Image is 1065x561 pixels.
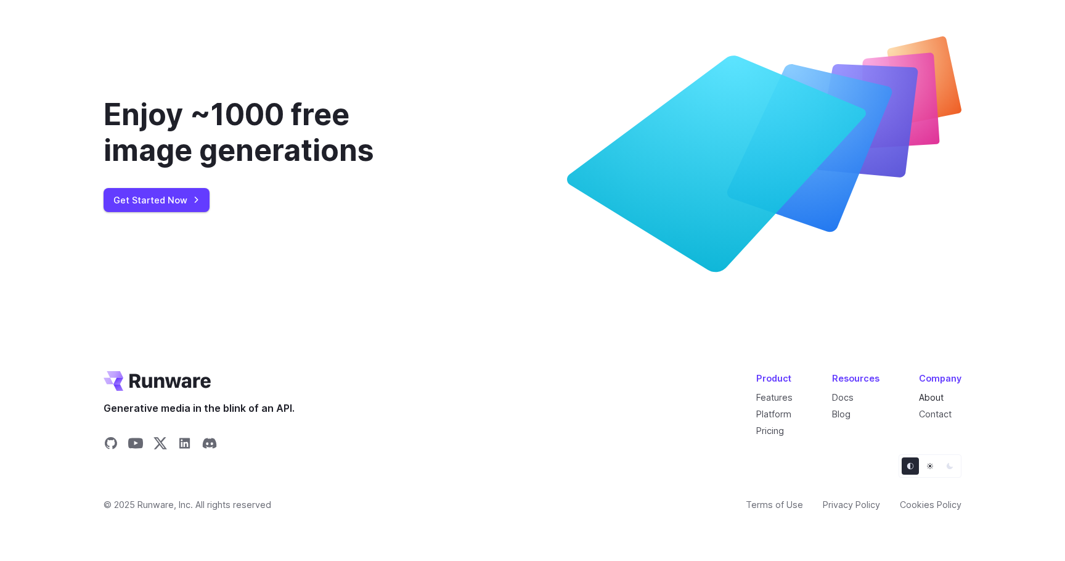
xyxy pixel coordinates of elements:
div: Resources [832,371,879,385]
a: Share on X [153,436,168,454]
span: Generative media in the blink of an API. [104,401,295,417]
a: Platform [756,409,791,419]
a: Get Started Now [104,188,210,212]
a: Docs [832,392,854,403]
a: Share on LinkedIn [177,436,192,454]
a: Share on Discord [202,436,217,454]
a: Share on GitHub [104,436,118,454]
div: Product [756,371,793,385]
a: Privacy Policy [823,498,880,512]
a: Contact [919,409,952,419]
a: Cookies Policy [900,498,961,512]
a: Blog [832,409,851,419]
a: About [919,392,944,403]
a: Share on YouTube [128,436,143,454]
a: Pricing [756,425,784,436]
ul: Theme selector [899,454,961,478]
div: Company [919,371,961,385]
button: Dark [941,457,958,475]
button: Light [921,457,939,475]
button: Default [902,457,919,475]
a: Go to / [104,371,211,391]
div: Enjoy ~1000 free image generations [104,97,439,168]
a: Terms of Use [746,498,803,512]
a: Features [756,392,793,403]
span: © 2025 Runware, Inc. All rights reserved [104,498,271,512]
